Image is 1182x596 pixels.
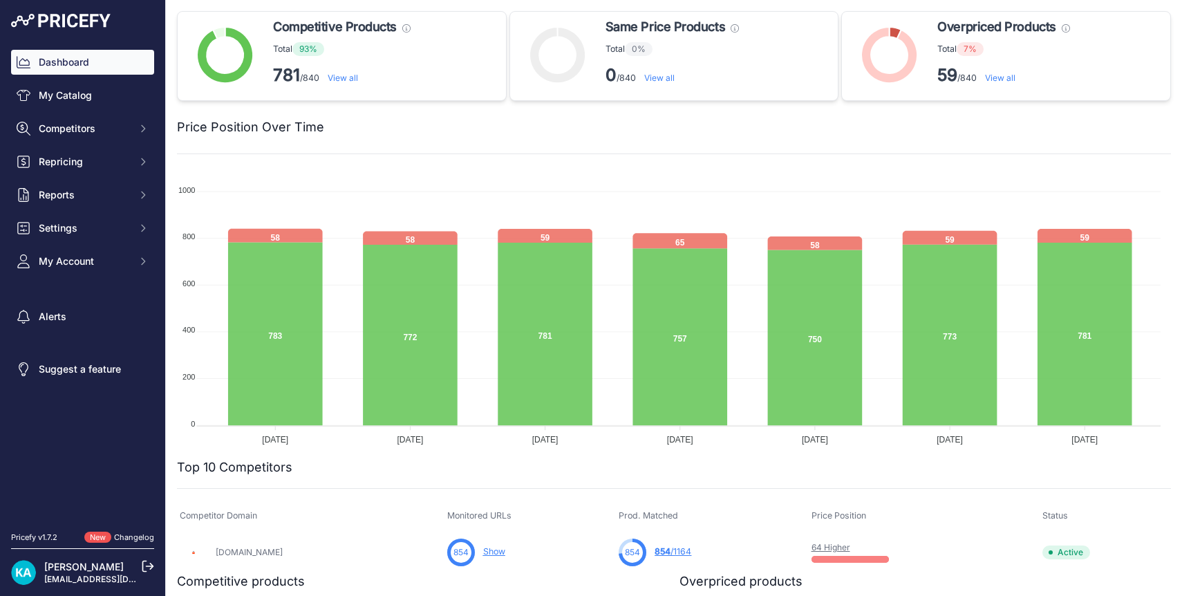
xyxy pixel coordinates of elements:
[178,186,195,194] tspan: 1000
[985,73,1015,83] a: View all
[957,42,984,56] span: 7%
[292,42,324,56] span: 93%
[625,42,653,56] span: 0%
[937,64,1069,86] p: /840
[11,249,154,274] button: My Account
[177,458,292,477] h2: Top 10 Competitors
[39,188,129,202] span: Reports
[216,547,283,557] a: [DOMAIN_NAME]
[937,42,1069,56] p: Total
[180,510,257,521] span: Competitor Domain
[667,435,693,445] tspan: [DATE]
[606,65,617,85] strong: 0
[619,510,678,521] span: Prod. Matched
[11,83,154,108] a: My Catalog
[182,279,195,288] tspan: 600
[182,326,195,334] tspan: 400
[937,435,963,445] tspan: [DATE]
[11,532,57,543] div: Pricefy v1.7.2
[39,221,129,235] span: Settings
[84,532,111,543] span: New
[655,546,691,557] a: 854/1164
[44,574,189,584] a: [EMAIL_ADDRESS][DOMAIN_NAME]
[11,116,154,141] button: Competitors
[606,42,739,56] p: Total
[11,149,154,174] button: Repricing
[679,572,803,591] h2: Overpriced products
[397,435,424,445] tspan: [DATE]
[1042,510,1068,521] span: Status
[644,73,675,83] a: View all
[812,542,850,552] a: 64 Higher
[11,183,154,207] button: Reports
[39,122,129,136] span: Competitors
[39,254,129,268] span: My Account
[655,546,670,557] span: 854
[937,65,957,85] strong: 59
[1071,435,1098,445] tspan: [DATE]
[937,17,1056,37] span: Overpriced Products
[44,561,124,572] a: [PERSON_NAME]
[447,510,512,521] span: Monitored URLs
[625,546,640,559] span: 854
[177,572,305,591] h2: Competitive products
[483,546,505,557] a: Show
[191,420,195,428] tspan: 0
[11,50,154,75] a: Dashboard
[328,73,358,83] a: View all
[802,435,828,445] tspan: [DATE]
[182,232,195,241] tspan: 800
[273,42,411,56] p: Total
[39,155,129,169] span: Repricing
[606,17,725,37] span: Same Price Products
[177,118,324,137] h2: Price Position Over Time
[182,373,195,381] tspan: 200
[273,65,300,85] strong: 781
[273,17,397,37] span: Competitive Products
[11,357,154,382] a: Suggest a feature
[262,435,288,445] tspan: [DATE]
[11,304,154,329] a: Alerts
[606,64,739,86] p: /840
[812,510,866,521] span: Price Position
[11,50,154,515] nav: Sidebar
[11,216,154,241] button: Settings
[532,435,559,445] tspan: [DATE]
[11,14,111,28] img: Pricefy Logo
[453,546,469,559] span: 854
[273,64,411,86] p: /840
[114,532,154,542] a: Changelog
[1042,546,1090,559] span: Active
